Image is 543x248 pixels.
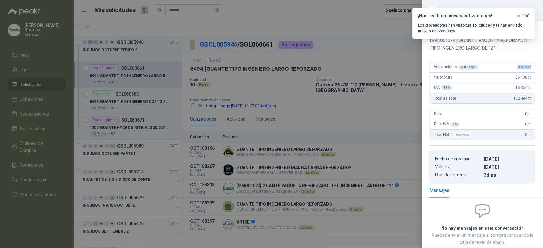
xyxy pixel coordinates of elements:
span: ,00 [527,133,531,137]
span: Total a Pagar [434,96,456,100]
p: [DATE] [484,164,530,170]
p: Fecha de creación [435,156,481,162]
button: Close [430,6,437,14]
span: 102.494 [513,96,531,100]
p: [DATE] [484,156,530,162]
span: 8.613 [518,65,531,69]
p: Puedes enviar un mensaje al comprador usando la caja de texto de abajo. [430,232,535,246]
span: ,70 [527,97,531,100]
span: Total Flete [434,131,473,139]
span: 16.364 [515,85,531,90]
div: COT188313 [443,5,535,15]
h3: ¡Has recibido nuevas cotizaciones! [418,13,512,19]
span: ,00 [527,123,531,126]
p: Días de entrega [435,172,481,178]
span: Flete [434,112,442,116]
p: 3 dias [484,172,530,178]
span: ,00 [527,112,531,116]
span: Valor unitario [434,65,478,70]
span: ,00 [527,76,531,79]
span: IVA [434,85,452,90]
span: ahora [515,13,525,19]
span: ,00 [527,66,531,69]
h2: No hay mensajes en esta conversación [430,225,535,232]
div: 0 % [451,122,460,127]
div: Mensajes [430,187,449,194]
button: ¡Has recibido nuevas cotizaciones!ahora Los proveedores han visto tus solicitudes y te han enviad... [412,8,535,39]
p: Los proveedores han visto tus solicitudes y te han enviado nuevas cotizaciones. [418,22,530,34]
span: Valor bruto [434,75,452,80]
div: x 10 Pares [458,65,478,70]
span: 86.130 [515,75,531,80]
p: Validez [435,164,481,170]
span: 0 [525,132,531,137]
span: Flete IVA [434,122,460,127]
span: ,70 [527,86,531,90]
div: 19 % [441,85,453,90]
span: 0 [525,112,531,116]
div: Incluido [453,131,472,139]
span: 0 [525,122,531,126]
